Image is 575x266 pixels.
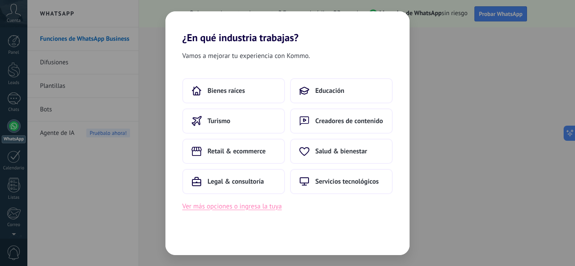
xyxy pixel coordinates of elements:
h2: ¿En qué industria trabajas? [165,11,410,44]
button: Ver más opciones o ingresa la tuya [182,201,282,212]
span: Turismo [208,117,230,125]
span: Bienes raíces [208,87,245,95]
span: Educación [315,87,344,95]
button: Educación [290,78,393,103]
span: Servicios tecnológicos [315,177,379,186]
button: Salud & bienestar [290,139,393,164]
button: Legal & consultoría [182,169,285,194]
button: Turismo [182,108,285,134]
button: Creadores de contenido [290,108,393,134]
span: Vamos a mejorar tu experiencia con Kommo. [182,50,310,61]
button: Servicios tecnológicos [290,169,393,194]
span: Retail & ecommerce [208,147,266,155]
button: Bienes raíces [182,78,285,103]
button: Retail & ecommerce [182,139,285,164]
span: Creadores de contenido [315,117,383,125]
span: Salud & bienestar [315,147,367,155]
span: Legal & consultoría [208,177,264,186]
